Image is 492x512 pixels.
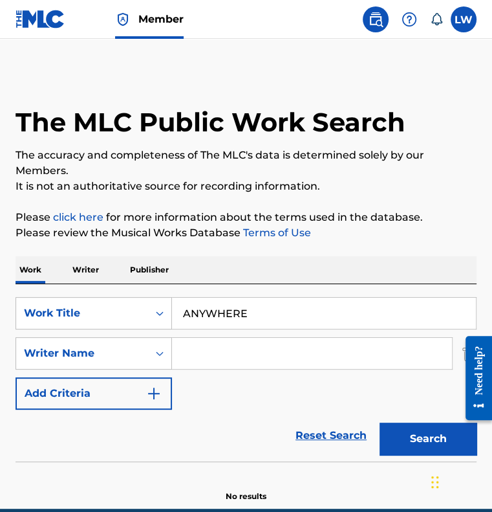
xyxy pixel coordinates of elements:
p: It is not an authoritative source for recording information. [16,179,476,194]
div: Drag [431,463,439,502]
a: Reset Search [289,421,373,450]
span: Member [138,12,184,27]
p: Publisher [126,256,173,284]
img: MLC Logo [16,10,65,28]
p: The accuracy and completeness of The MLC's data is determined solely by our Members. [16,148,476,179]
button: Search [380,423,476,455]
img: search [368,12,383,27]
div: Notifications [430,13,443,26]
button: Add Criteria [16,377,172,410]
img: help [401,12,417,27]
p: Please for more information about the terms used in the database. [16,210,476,225]
iframe: Chat Widget [427,450,492,512]
div: Help [396,6,422,32]
div: Writer Name [24,346,140,361]
p: Work [16,256,45,284]
p: Please review the Musical Works Database [16,225,476,241]
a: Terms of Use [241,227,311,239]
a: Public Search [363,6,389,32]
div: User Menu [451,6,476,32]
img: Top Rightsholder [115,12,131,27]
p: Writer [69,256,103,284]
img: 9d2ae6d4665cec9f34b9.svg [146,386,162,401]
a: click here [53,211,103,223]
iframe: Resource Center [456,326,492,430]
p: No results [226,475,266,502]
div: Work Title [24,306,140,321]
form: Search Form [16,297,476,462]
h1: The MLC Public Work Search [16,106,405,139]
